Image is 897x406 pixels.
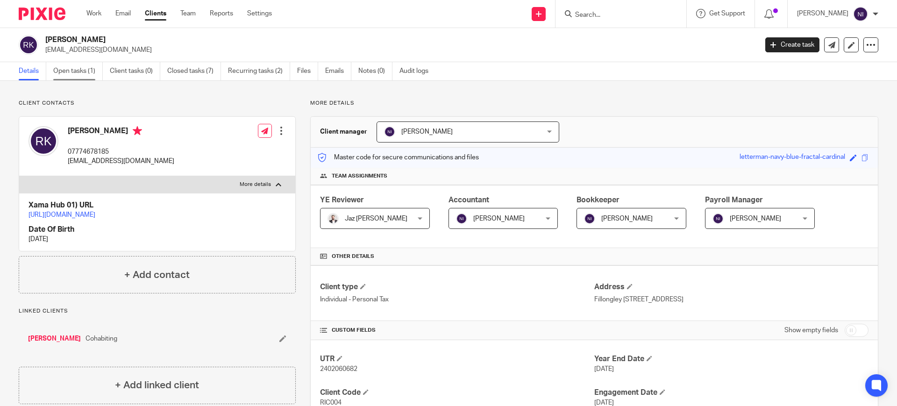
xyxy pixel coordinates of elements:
span: [DATE] [594,399,614,406]
div: letterman-navy-blue-fractal-cardinal [740,152,845,163]
span: 2402060682 [320,366,357,372]
a: [PERSON_NAME] [28,334,81,343]
a: Settings [247,9,272,18]
img: svg%3E [19,35,38,55]
p: [EMAIL_ADDRESS][DOMAIN_NAME] [45,45,751,55]
h4: Address [594,282,869,292]
p: 07774678185 [68,147,174,157]
img: svg%3E [456,213,467,224]
input: Search [574,11,658,20]
img: svg%3E [384,126,395,137]
h4: Client type [320,282,594,292]
a: Create task [765,37,819,52]
h4: Date Of Birth [28,225,286,235]
span: [PERSON_NAME] [601,215,653,222]
span: [DATE] [594,366,614,372]
img: svg%3E [28,126,58,156]
p: Client contacts [19,100,296,107]
p: More details [310,100,878,107]
a: Notes (0) [358,62,392,80]
img: svg%3E [712,213,724,224]
h4: Xama Hub 01) URL [28,200,286,210]
h4: Year End Date [594,354,869,364]
h4: CUSTOM FIELDS [320,327,594,334]
i: Primary [133,126,142,135]
img: 48292-0008-compressed%20square.jpg [327,213,339,224]
a: Files [297,62,318,80]
a: Details [19,62,46,80]
h4: Client Code [320,388,594,398]
p: Fillongley [STREET_ADDRESS] [594,295,869,304]
span: YE Reviewer [320,196,364,204]
h4: + Add linked client [115,378,199,392]
span: Accountant [448,196,489,204]
h3: Client manager [320,127,367,136]
a: Closed tasks (7) [167,62,221,80]
h4: Engagement Date [594,388,869,398]
a: Audit logs [399,62,435,80]
a: Emails [325,62,351,80]
p: More details [240,181,271,188]
p: Linked clients [19,307,296,315]
a: Work [86,9,101,18]
span: Team assignments [332,172,387,180]
img: Pixie [19,7,65,20]
a: Client tasks (0) [110,62,160,80]
img: svg%3E [584,213,595,224]
p: Individual - Personal Tax [320,295,594,304]
a: Team [180,9,196,18]
span: Bookkeeper [577,196,619,204]
a: Email [115,9,131,18]
span: [PERSON_NAME] [473,215,525,222]
p: [EMAIL_ADDRESS][DOMAIN_NAME] [68,157,174,166]
h4: + Add contact [124,268,190,282]
img: svg%3E [853,7,868,21]
a: Recurring tasks (2) [228,62,290,80]
span: Cohabiting [85,334,117,343]
p: [PERSON_NAME] [797,9,848,18]
span: Payroll Manager [705,196,763,204]
p: [DATE] [28,235,286,244]
h4: [PERSON_NAME] [68,126,174,138]
a: Reports [210,9,233,18]
span: [PERSON_NAME] [730,215,781,222]
label: Show empty fields [784,326,838,335]
span: Other details [332,253,374,260]
span: RIC004 [320,399,342,406]
a: Clients [145,9,166,18]
p: Master code for secure communications and files [318,153,479,162]
h2: [PERSON_NAME] [45,35,610,45]
span: [PERSON_NAME] [401,128,453,135]
span: Jaz [PERSON_NAME] [345,215,407,222]
h4: UTR [320,354,594,364]
a: Open tasks (1) [53,62,103,80]
span: Get Support [709,10,745,17]
a: [URL][DOMAIN_NAME] [28,212,95,218]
